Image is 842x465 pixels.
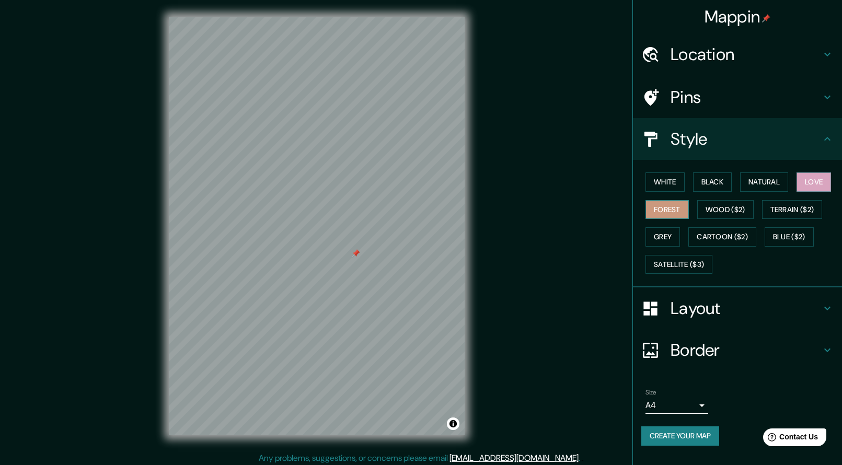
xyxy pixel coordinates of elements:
[645,397,708,414] div: A4
[645,200,689,219] button: Forest
[762,14,770,22] img: pin-icon.png
[765,227,814,247] button: Blue ($2)
[633,329,842,371] div: Border
[693,172,732,192] button: Black
[671,44,821,65] h4: Location
[169,17,465,435] canvas: Map
[749,424,831,454] iframe: Help widget launcher
[633,76,842,118] div: Pins
[645,255,712,274] button: Satellite ($3)
[740,172,788,192] button: Natural
[580,452,582,464] div: .
[762,200,823,219] button: Terrain ($2)
[449,452,579,463] a: [EMAIL_ADDRESS][DOMAIN_NAME]
[671,340,821,361] h4: Border
[633,287,842,329] div: Layout
[688,227,756,247] button: Cartoon ($2)
[633,33,842,75] div: Location
[797,172,831,192] button: Love
[645,227,680,247] button: Grey
[582,452,584,464] div: .
[671,129,821,149] h4: Style
[259,452,580,464] p: Any problems, suggestions, or concerns please email .
[633,118,842,160] div: Style
[645,172,685,192] button: White
[447,417,459,430] button: Toggle attribution
[697,200,754,219] button: Wood ($2)
[671,298,821,319] h4: Layout
[645,388,656,397] label: Size
[671,87,821,108] h4: Pins
[705,6,771,27] h4: Mappin
[641,426,719,446] button: Create your map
